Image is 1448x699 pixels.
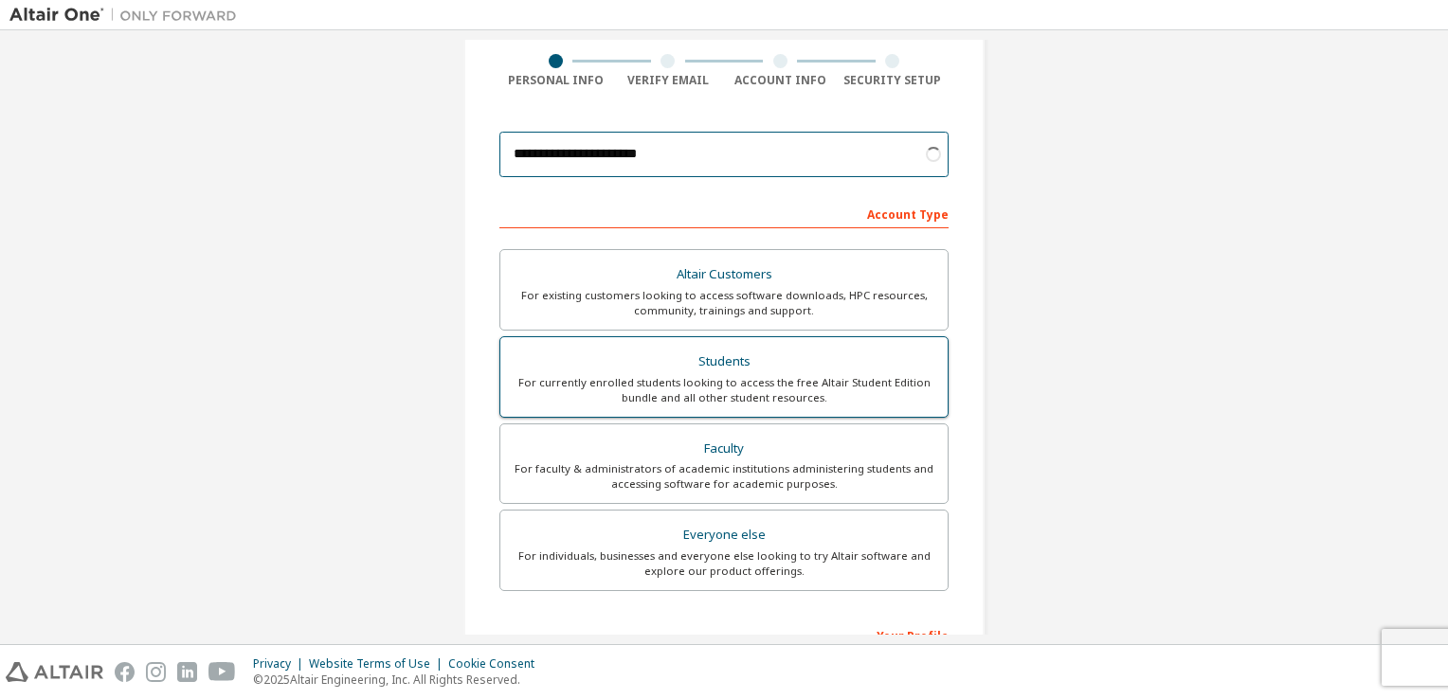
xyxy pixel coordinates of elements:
img: youtube.svg [208,662,236,682]
div: For currently enrolled students looking to access the free Altair Student Edition bundle and all ... [512,375,936,405]
p: © 2025 Altair Engineering, Inc. All Rights Reserved. [253,672,546,688]
div: Students [512,349,936,375]
div: Account Type [499,198,949,228]
img: instagram.svg [146,662,166,682]
img: linkedin.svg [177,662,197,682]
img: altair_logo.svg [6,662,103,682]
div: Account Info [724,73,837,88]
div: Personal Info [499,73,612,88]
img: Altair One [9,6,246,25]
div: Privacy [253,656,309,672]
div: Altair Customers [512,261,936,288]
div: Cookie Consent [448,656,546,672]
div: Security Setup [837,73,950,88]
div: For individuals, businesses and everyone else looking to try Altair software and explore our prod... [512,548,936,579]
div: Faculty [512,436,936,462]
img: facebook.svg [115,662,135,682]
div: Everyone else [512,522,936,548]
div: Your Profile [499,619,949,650]
div: Website Terms of Use [309,656,448,672]
div: For faculty & administrators of academic institutions administering students and accessing softwa... [512,461,936,492]
div: Verify Email [612,73,725,88]
div: For existing customers looking to access software downloads, HPC resources, community, trainings ... [512,288,936,318]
